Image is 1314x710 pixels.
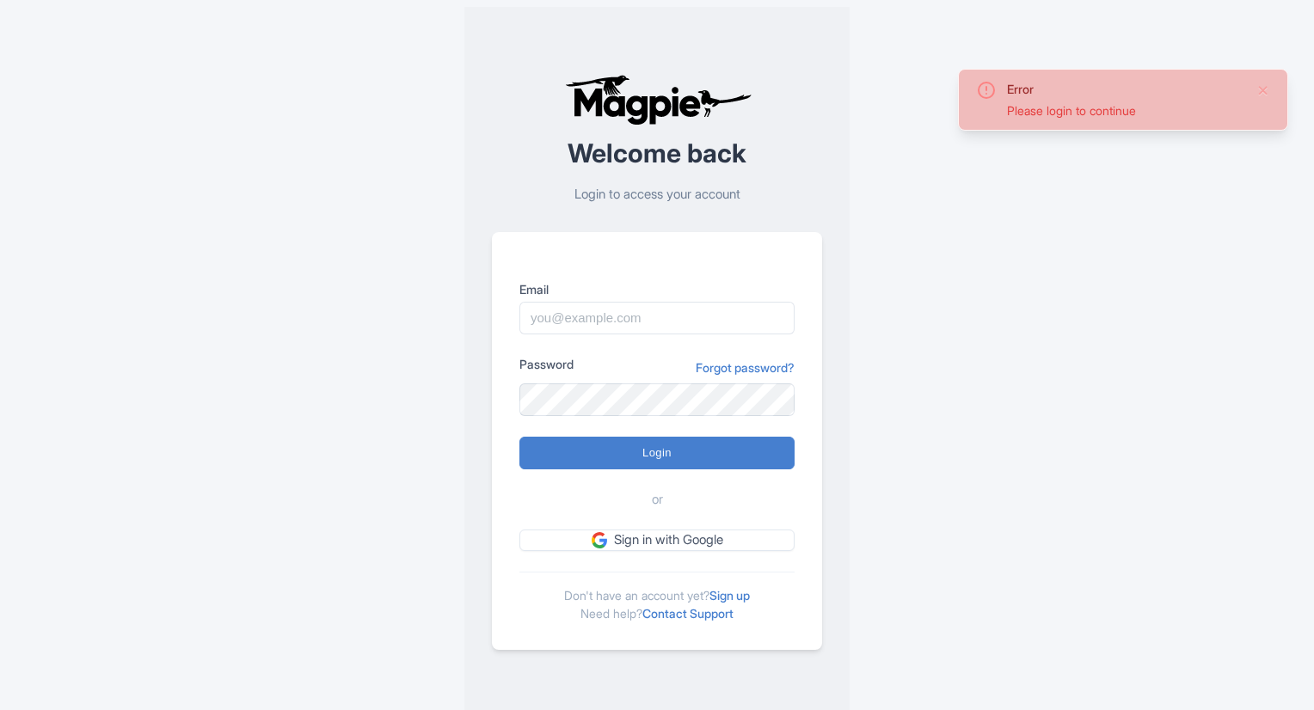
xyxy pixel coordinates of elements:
[519,280,795,298] label: Email
[492,185,822,205] p: Login to access your account
[1007,101,1243,119] div: Please login to continue
[519,529,795,551] a: Sign in with Google
[652,490,663,510] span: or
[696,358,795,376] a: Forgot password?
[642,606,734,621] a: Contact Support
[519,302,795,334] input: you@example.com
[519,572,795,622] div: Don't have an account yet? Need help?
[1256,80,1270,101] button: Close
[492,139,822,168] h2: Welcome back
[519,437,795,469] input: Login
[1007,80,1243,98] div: Error
[561,74,754,125] img: logo-ab69f6fb50320c5b225c76a69d11143b.png
[592,532,607,548] img: google.svg
[709,588,750,603] a: Sign up
[519,355,574,373] label: Password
